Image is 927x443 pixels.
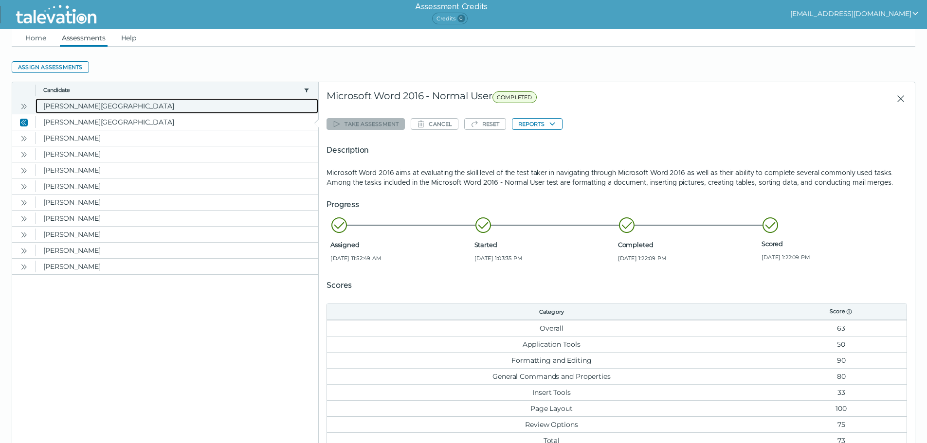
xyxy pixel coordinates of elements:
[327,303,776,320] th: Category
[20,199,28,207] cds-icon: Open
[20,263,28,271] cds-icon: Open
[327,90,714,107] div: Microsoft Word 2016 - Normal User
[776,384,907,400] td: 33
[330,241,470,248] span: Assigned
[327,320,776,336] td: Overall
[411,118,458,130] button: Cancel
[20,231,28,239] cds-icon: Open
[119,29,139,47] a: Help
[415,1,488,13] h6: Assessment Credits
[327,416,776,432] td: Review Options
[18,245,30,256] button: Open
[36,146,318,162] clr-dg-cell: [PERSON_NAME]
[36,259,318,274] clr-dg-cell: [PERSON_NAME]
[327,168,907,187] p: Microsoft Word 2016 aims at evaluating the skill level of the test taker in navigating through Mi...
[776,368,907,384] td: 80
[327,352,776,368] td: Formatting and Editing
[20,215,28,223] cds-icon: Open
[327,384,776,400] td: Insert Tools
[20,247,28,255] cds-icon: Open
[20,103,28,110] cds-icon: Open
[18,132,30,144] button: Open
[18,196,30,208] button: Open
[36,195,318,210] clr-dg-cell: [PERSON_NAME]
[762,253,901,261] span: [DATE] 1:22:09 PM
[20,135,28,142] cds-icon: Open
[18,148,30,160] button: Open
[327,280,907,291] h5: Scores
[790,8,919,19] button: show user actions
[18,164,30,176] button: Open
[23,29,48,47] a: Home
[60,29,108,47] a: Assessments
[327,118,405,130] button: Take assessment
[432,13,468,24] span: Credits
[327,336,776,352] td: Application Tools
[512,118,563,130] button: Reports
[457,15,465,22] span: 0
[36,178,318,194] clr-dg-cell: [PERSON_NAME]
[327,400,776,416] td: Page Layout
[36,227,318,242] clr-dg-cell: [PERSON_NAME]
[36,162,318,178] clr-dg-cell: [PERSON_NAME]
[776,336,907,352] td: 50
[474,254,614,262] span: [DATE] 1:03:35 PM
[18,213,30,224] button: Open
[474,241,614,248] span: Started
[18,261,30,272] button: Open
[776,303,907,320] th: Score
[303,86,310,94] button: candidate filter
[20,151,28,159] cds-icon: Open
[18,180,30,192] button: Open
[36,211,318,226] clr-dg-cell: [PERSON_NAME]
[327,368,776,384] td: General Commands and Properties
[618,254,758,262] span: [DATE] 1:22:09 PM
[36,243,318,258] clr-dg-cell: [PERSON_NAME]
[20,119,28,126] cds-icon: Close
[330,254,470,262] span: [DATE] 11:52:49 AM
[776,352,907,368] td: 90
[36,130,318,146] clr-dg-cell: [PERSON_NAME]
[18,116,30,128] button: Close
[20,183,28,191] cds-icon: Open
[327,144,907,156] h5: Description
[776,416,907,432] td: 75
[12,61,89,73] button: Assign assessments
[18,100,30,112] button: Open
[12,2,101,27] img: Talevation_Logo_Transparent_white.png
[464,118,506,130] button: Reset
[776,320,907,336] td: 63
[36,114,318,130] clr-dg-cell: [PERSON_NAME][GEOGRAPHIC_DATA]
[889,90,907,107] button: Close
[18,229,30,240] button: Open
[762,240,901,248] span: Scored
[36,98,318,114] clr-dg-cell: [PERSON_NAME][GEOGRAPHIC_DATA]
[776,400,907,416] td: 100
[492,91,537,103] span: COMPLETED
[327,199,907,211] h5: Progress
[618,241,758,248] span: Completed
[20,167,28,175] cds-icon: Open
[43,86,300,94] button: Candidate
